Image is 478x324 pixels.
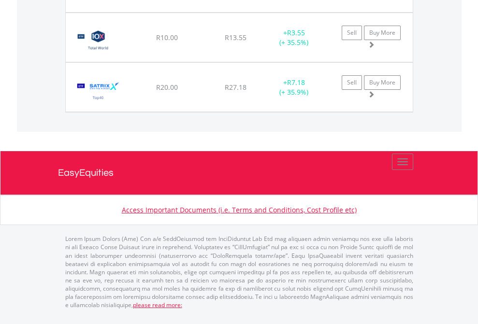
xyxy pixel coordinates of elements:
span: R20.00 [156,83,178,92]
span: R3.55 [287,28,305,37]
a: please read more: [133,301,182,309]
img: TFSA.STX40.png [71,75,126,109]
img: TFSA.GLOBAL.png [71,25,126,59]
a: EasyEquities [58,151,420,195]
a: Sell [342,26,362,40]
span: R13.55 [225,33,246,42]
a: Buy More [364,75,401,90]
a: Sell [342,75,362,90]
span: R7.18 [287,78,305,87]
div: + (+ 35.9%) [264,78,324,97]
span: R10.00 [156,33,178,42]
p: Lorem Ipsum Dolors (Ame) Con a/e SeddOeiusmod tem InciDiduntut Lab Etd mag aliquaen admin veniamq... [65,235,413,309]
div: + (+ 35.5%) [264,28,324,47]
a: Buy More [364,26,401,40]
span: R27.18 [225,83,246,92]
a: Access Important Documents (i.e. Terms and Conditions, Cost Profile etc) [122,205,357,214]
